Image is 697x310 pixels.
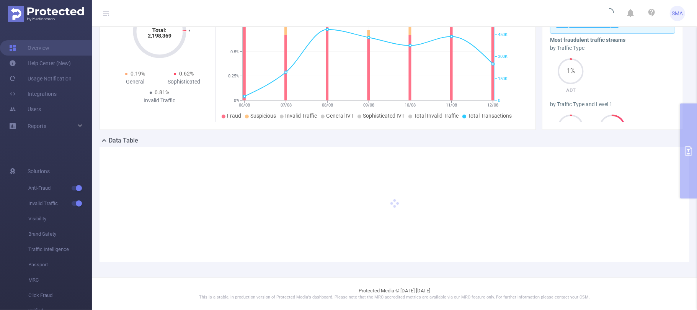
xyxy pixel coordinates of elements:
[488,103,499,108] tspan: 12/08
[179,71,194,77] span: 0.62%
[405,103,416,108] tspan: 10/08
[605,8,614,19] i: icon: loading
[155,89,170,95] span: 0.81%
[9,71,72,86] a: Usage Notification
[672,6,683,21] span: SMA
[250,113,276,119] span: Suspicious
[28,118,46,134] a: Reports
[28,123,46,129] span: Reports
[558,68,584,74] span: 1%
[28,272,92,288] span: MRC
[28,196,92,211] span: Invalid Traffic
[28,164,50,179] span: Solutions
[550,44,675,52] div: by Traffic Type
[111,78,160,86] div: General
[28,180,92,196] span: Anti-Fraud
[9,86,57,102] a: Integrations
[28,257,92,272] span: Passport
[498,76,508,81] tspan: 150K
[550,87,592,94] p: ADT
[228,74,239,79] tspan: 0.25%
[92,277,697,310] footer: Protected Media © [DATE]-[DATE]
[160,78,209,86] div: Sophisticated
[285,113,317,119] span: Invalid Traffic
[363,103,374,108] tspan: 09/08
[135,97,184,105] div: Invalid Traffic
[131,71,145,77] span: 0.19%
[234,98,239,103] tspan: 0%
[28,211,92,226] span: Visibility
[446,103,457,108] tspan: 11/08
[28,288,92,303] span: Click Fraud
[363,113,405,119] span: Sophisticated IVT
[550,100,675,108] div: by Traffic Type and Level 1
[230,49,239,54] tspan: 0.5%
[109,136,138,145] h2: Data Table
[8,6,84,22] img: Protected Media
[281,103,292,108] tspan: 07/08
[498,32,508,37] tspan: 450K
[322,103,333,108] tspan: 08/08
[148,33,171,39] tspan: 2,198,369
[111,294,678,301] p: This is a stable, in production version of Protected Media's dashboard. Please note that the MRC ...
[9,40,49,56] a: Overview
[28,242,92,257] span: Traffic Intelligence
[9,56,71,71] a: Help Center (New)
[152,27,166,33] tspan: Total:
[227,113,241,119] span: Fraud
[239,103,250,108] tspan: 06/08
[498,98,500,103] tspan: 0
[9,102,41,117] a: Users
[468,113,512,119] span: Total Transactions
[326,113,354,119] span: General IVT
[28,226,92,242] span: Brand Safety
[414,113,459,119] span: Total Invalid Traffic
[498,54,508,59] tspan: 300K
[550,37,626,43] b: Most fraudulent traffic streams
